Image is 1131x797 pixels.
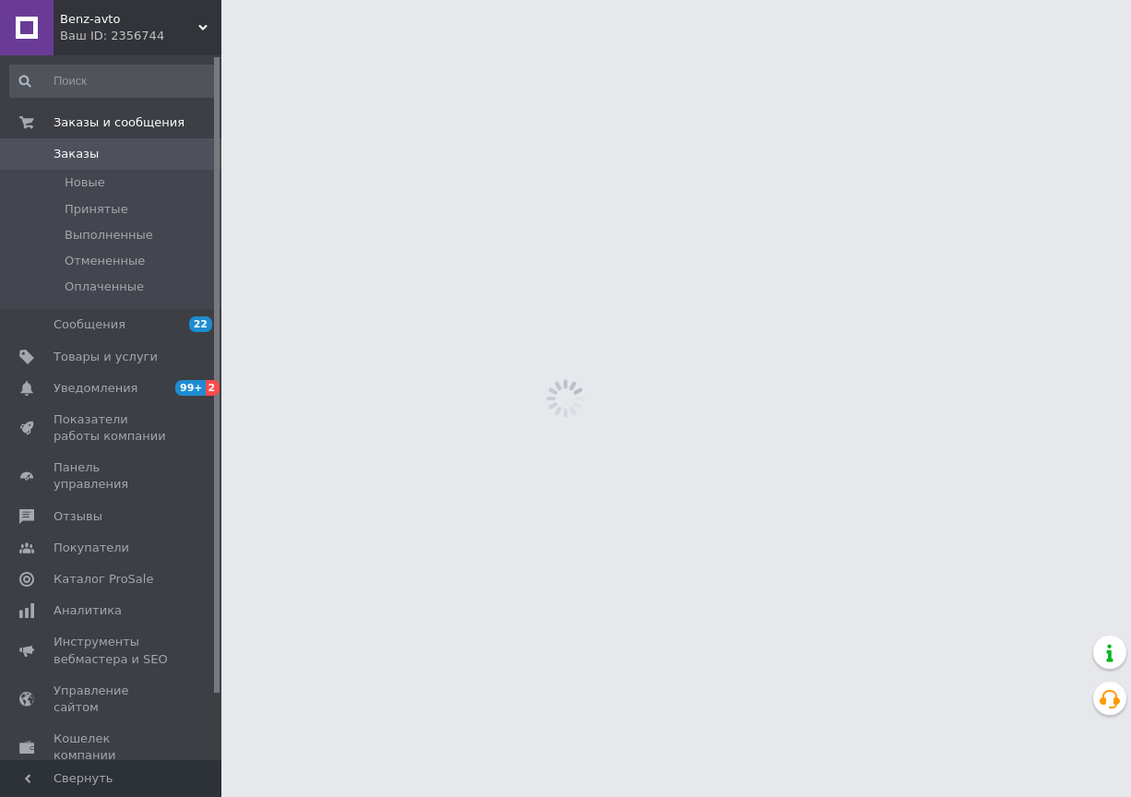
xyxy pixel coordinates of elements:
[65,279,144,295] span: Оплаченные
[54,459,171,493] span: Панель управления
[54,634,171,667] span: Инструменты вебмастера и SEO
[9,65,218,98] input: Поиск
[54,731,171,764] span: Кошелек компании
[189,316,212,332] span: 22
[60,11,198,28] span: Benz-avto
[54,411,171,445] span: Показатели работы компании
[65,174,105,191] span: Новые
[54,602,122,619] span: Аналитика
[65,253,145,269] span: Отмененные
[54,316,125,333] span: Сообщения
[175,380,206,396] span: 99+
[54,571,153,588] span: Каталог ProSale
[54,114,185,131] span: Заказы и сообщения
[65,227,153,244] span: Выполненные
[60,28,221,44] div: Ваш ID: 2356744
[54,683,171,716] span: Управление сайтом
[206,380,220,396] span: 2
[54,380,137,397] span: Уведомления
[54,349,158,365] span: Товары и услуги
[54,540,129,556] span: Покупатели
[54,508,102,525] span: Отзывы
[54,146,99,162] span: Заказы
[65,201,128,218] span: Принятые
